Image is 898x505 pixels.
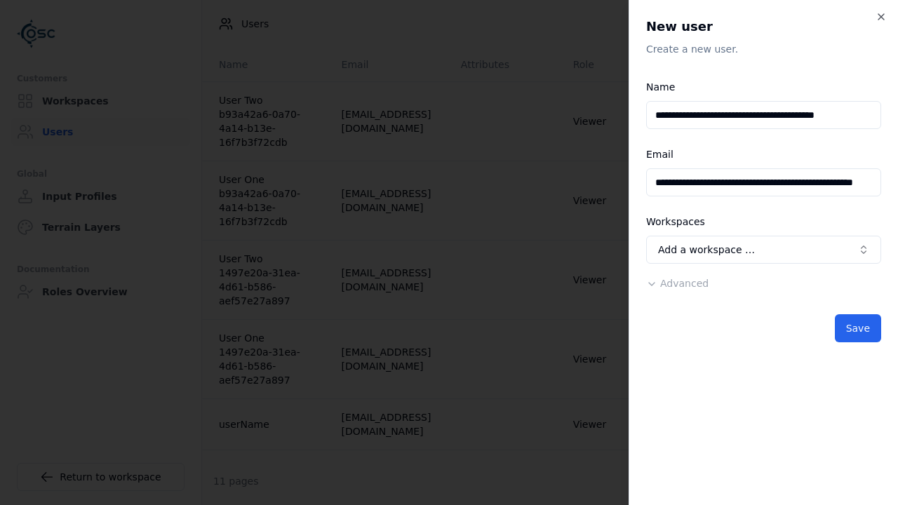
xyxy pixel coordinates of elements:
button: Advanced [646,276,709,290]
label: Email [646,149,673,160]
button: Save [835,314,881,342]
p: Create a new user. [646,42,881,56]
span: Advanced [660,278,709,289]
label: Name [646,81,675,93]
span: Add a workspace … [658,243,755,257]
label: Workspaces [646,216,705,227]
h2: New user [646,17,881,36]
